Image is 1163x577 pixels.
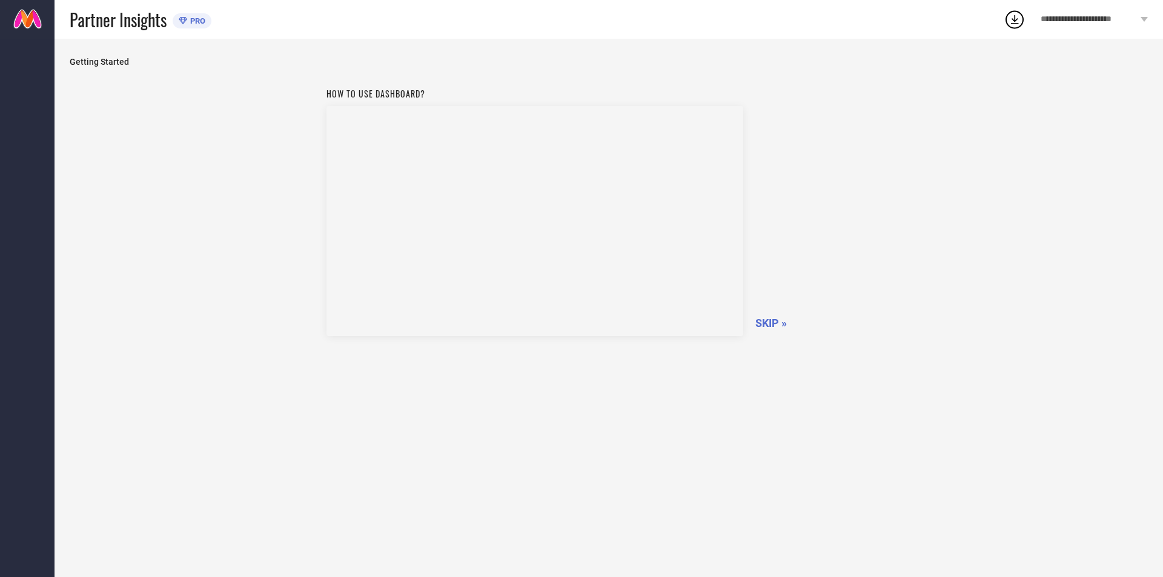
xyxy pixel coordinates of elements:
[755,317,787,329] span: SKIP »
[187,16,205,25] span: PRO
[1004,8,1025,30] div: Open download list
[326,87,743,100] h1: How to use dashboard?
[70,57,1148,67] span: Getting Started
[326,106,743,336] iframe: Workspace Section
[70,7,167,32] span: Partner Insights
